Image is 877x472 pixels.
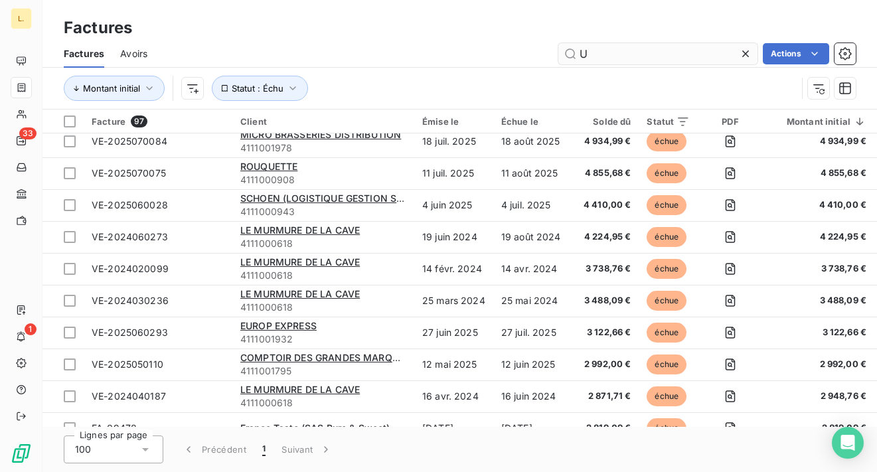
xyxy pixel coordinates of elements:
[493,189,571,221] td: 4 juil. 2025
[232,83,283,94] span: Statut : Échu
[771,198,866,212] span: 4 410,00 €
[579,326,631,339] span: 3 122,66 €
[579,358,631,371] span: 2 992,00 €
[174,435,254,463] button: Précédent
[240,288,360,299] span: LE MURMURE DE LA CAVE
[706,116,754,127] div: PDF
[25,323,37,335] span: 1
[240,141,406,155] span: 4111001978
[414,380,493,412] td: 16 avr. 2024
[493,221,571,253] td: 19 août 2024
[493,412,571,444] td: [DATE]
[771,167,866,180] span: 4 855,68 €
[422,116,485,127] div: Émise le
[647,291,686,311] span: échue
[240,129,401,140] span: MICRO BRASSERIES DISTRIBUTION
[240,269,406,282] span: 4111000618
[240,396,406,410] span: 4111000618
[771,326,866,339] span: 3 122,66 €
[414,157,493,189] td: 11 juil. 2025
[647,131,686,151] span: échue
[414,412,493,444] td: [DATE]
[11,130,31,151] a: 33
[414,189,493,221] td: 4 juin 2025
[579,167,631,180] span: 4 855,68 €
[120,47,147,60] span: Avoirs
[501,116,563,127] div: Échue le
[92,295,169,306] span: VE-2024030236
[11,443,32,464] img: Logo LeanPay
[240,224,360,236] span: LE MURMURE DE LA CAVE
[493,317,571,349] td: 27 juil. 2025
[579,116,631,127] div: Solde dû
[493,125,571,157] td: 18 août 2025
[771,422,866,435] span: 2 819,09 €
[493,285,571,317] td: 25 mai 2024
[414,253,493,285] td: 14 févr. 2024
[647,227,686,247] span: échue
[240,301,406,314] span: 4111000618
[493,380,571,412] td: 16 juin 2024
[771,135,866,148] span: 4 934,99 €
[92,116,125,127] span: Facture
[579,390,631,403] span: 2 871,71 €
[771,390,866,403] span: 2 948,76 €
[240,333,406,346] span: 4111001932
[75,443,91,456] span: 100
[579,294,631,307] span: 3 488,09 €
[92,167,166,179] span: VE-2025070075
[83,83,140,94] span: Montant initial
[240,173,406,187] span: 4111000908
[92,422,137,433] span: FA-09478
[240,205,406,218] span: 4111000943
[579,230,631,244] span: 4 224,95 €
[274,435,341,463] button: Suivant
[131,116,147,127] span: 97
[647,163,686,183] span: échue
[92,390,166,402] span: VE-2024040187
[771,294,866,307] span: 3 488,09 €
[493,157,571,189] td: 11 août 2025
[832,427,864,459] div: Open Intercom Messenger
[92,135,167,147] span: VE-2025070084
[579,422,631,435] span: 2 819,09 €
[579,135,631,148] span: 4 934,99 €
[92,199,168,210] span: VE-2025060028
[11,8,32,29] div: L.
[92,327,168,338] span: VE-2025060293
[771,358,866,371] span: 2 992,00 €
[64,76,165,101] button: Montant initial
[240,237,406,250] span: 4111000618
[92,263,169,274] span: VE-2024020099
[647,259,686,279] span: échue
[771,230,866,244] span: 4 224,95 €
[558,43,757,64] input: Rechercher
[647,116,690,127] div: Statut
[414,285,493,317] td: 25 mars 2024
[647,195,686,215] span: échue
[240,422,390,433] span: France Taste (SAS Pure & Sweet)
[647,354,686,374] span: échue
[414,349,493,380] td: 12 mai 2025
[64,16,132,40] h3: Factures
[240,384,360,395] span: LE MURMURE DE LA CAVE
[647,323,686,343] span: échue
[579,198,631,212] span: 4 410,00 €
[414,221,493,253] td: 19 juin 2024
[414,317,493,349] td: 27 juin 2025
[647,386,686,406] span: échue
[64,47,104,60] span: Factures
[212,76,308,101] button: Statut : Échu
[240,116,406,127] div: Client
[493,349,571,380] td: 12 juin 2025
[647,418,686,438] span: échue
[19,127,37,139] span: 33
[493,253,571,285] td: 14 avr. 2024
[262,443,266,456] span: 1
[240,256,360,268] span: LE MURMURE DE LA CAVE
[763,43,829,64] button: Actions
[240,161,297,172] span: ROUQUETTE
[254,435,274,463] button: 1
[240,193,433,204] span: SCHOEN (LOGISTIQUE GESTION SERVICE)
[414,125,493,157] td: 18 juil. 2025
